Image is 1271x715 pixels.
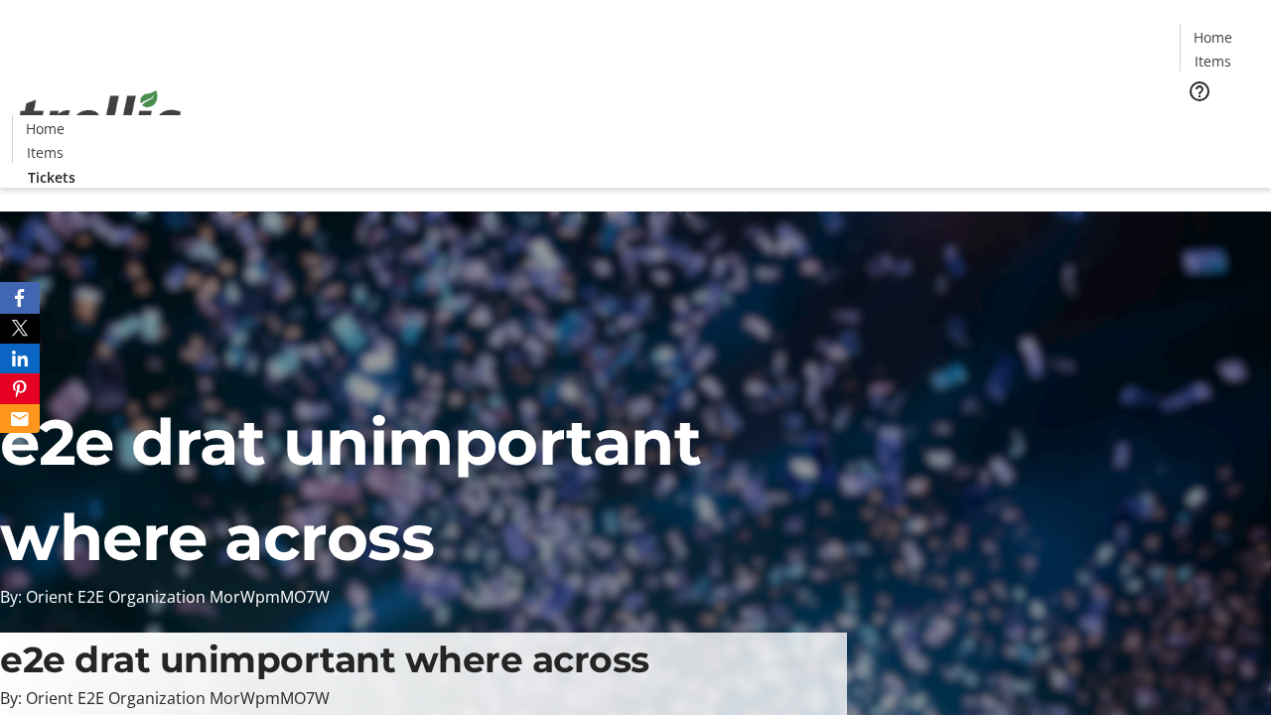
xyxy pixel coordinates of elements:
[1194,27,1232,48] span: Home
[28,167,75,188] span: Tickets
[12,167,91,188] a: Tickets
[13,118,76,139] a: Home
[26,118,65,139] span: Home
[1181,27,1244,48] a: Home
[1181,51,1244,71] a: Items
[27,142,64,163] span: Items
[1180,115,1259,136] a: Tickets
[12,69,189,168] img: Orient E2E Organization MorWpmMO7W's Logo
[1196,115,1243,136] span: Tickets
[1180,71,1219,111] button: Help
[13,142,76,163] a: Items
[1195,51,1231,71] span: Items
